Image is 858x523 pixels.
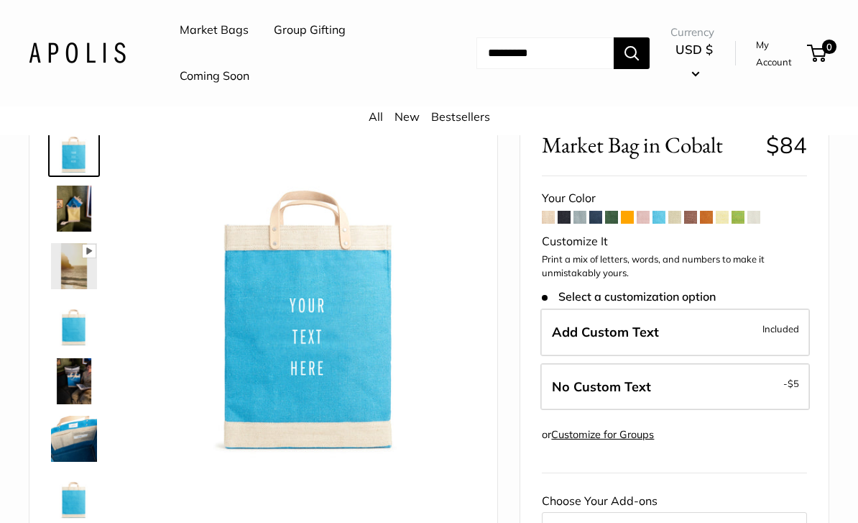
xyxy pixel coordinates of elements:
a: Market Bag in Cobalt [48,470,100,522]
a: Market Bag in Cobalt [48,298,100,350]
a: Customize for Groups [551,428,654,441]
a: Bestsellers [431,109,490,124]
a: Coming Soon [180,65,249,87]
img: Market Bag in Cobalt [51,416,97,462]
img: Apolis [29,42,126,63]
img: Market Bag in Cobalt [51,243,97,289]
p: Print a mix of letters, words, and numbers to make it unmistakably yours. [542,253,807,281]
img: Market Bag in Cobalt [51,186,97,232]
a: Market Bag in Cobalt [48,125,100,177]
span: 0 [822,40,836,54]
label: Leave Blank [540,363,810,411]
a: Market Bag in Cobalt [48,183,100,235]
a: My Account [756,36,802,71]
a: Market Bag in Cobalt [48,355,100,407]
img: Market Bag in Cobalt [51,358,97,404]
button: USD $ [670,38,718,84]
button: Search [614,37,650,69]
span: Currency [670,22,718,42]
span: - [783,375,799,392]
img: Market Bag in Cobalt [51,473,97,519]
label: Add Custom Text [540,309,810,356]
div: Your Color [542,188,807,209]
a: Market Bags [180,19,249,41]
a: All [369,109,383,124]
a: Group Gifting [274,19,346,41]
a: Market Bag in Cobalt [48,413,100,465]
span: $84 [766,131,807,159]
a: New [395,109,420,124]
a: Market Bag in Cobalt [48,240,100,292]
span: Add Custom Text [552,324,659,340]
input: Search... [476,37,614,69]
span: USD $ [675,42,713,57]
div: Customize It [542,231,807,253]
span: Market Bag in Cobalt [542,132,755,158]
img: Market Bag in Cobalt [51,128,97,174]
span: No Custom Text [552,378,651,395]
img: Market Bag in Cobalt [144,128,476,460]
a: 0 [808,45,826,62]
span: Included [762,320,799,337]
div: or [542,425,654,445]
span: $5 [788,378,799,389]
img: Market Bag in Cobalt [51,301,97,347]
span: Select a customization option [542,290,715,304]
